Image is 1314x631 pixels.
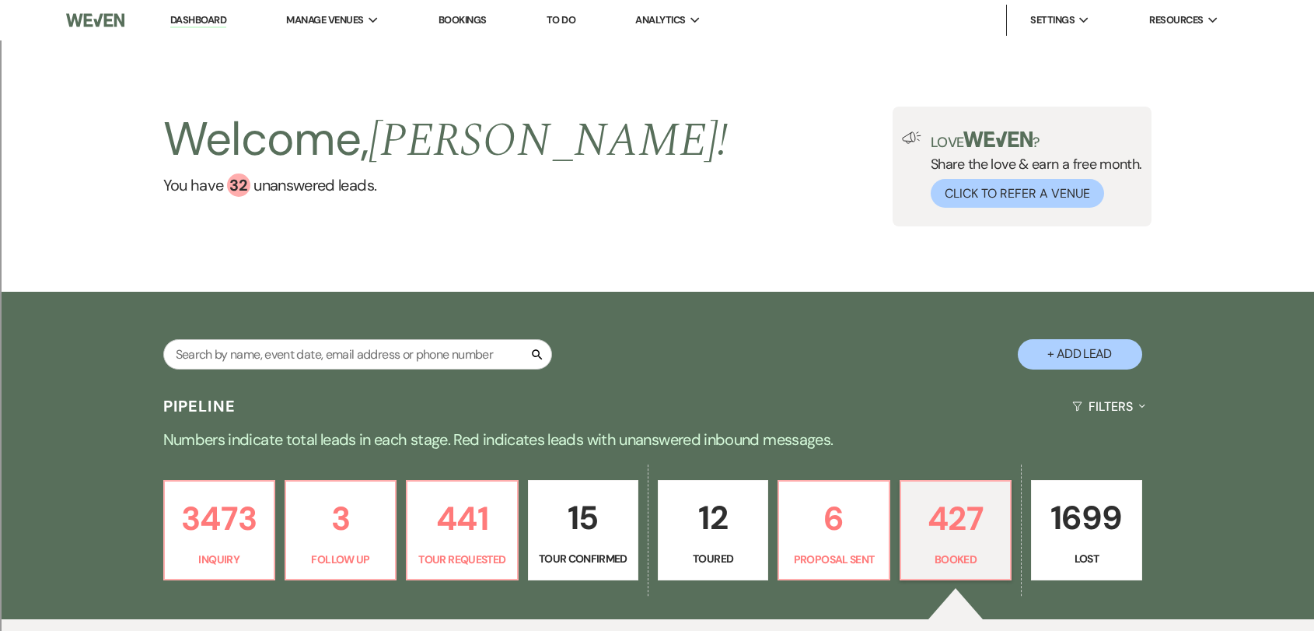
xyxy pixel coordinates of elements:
[170,13,226,28] a: Dashboard
[286,12,363,28] span: Manage Venues
[635,12,685,28] span: Analytics
[66,4,125,37] img: Weven Logo
[1030,12,1075,28] span: Settings
[1149,12,1203,28] span: Resources
[439,13,487,26] a: Bookings
[547,13,575,26] a: To Do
